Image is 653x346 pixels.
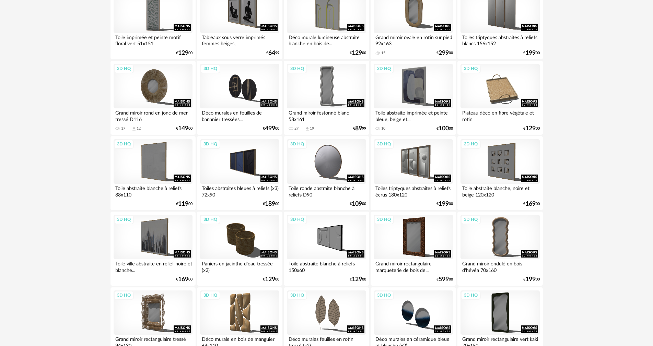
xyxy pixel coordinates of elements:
[460,108,539,122] div: Plateau déco en fibre végétale et rotin
[374,64,394,73] div: 3D HQ
[178,202,188,206] span: 119
[374,108,453,122] div: Toile abstraite imprimée et peinte bleue, beige et...
[200,184,279,198] div: Toiles abstraites bleues à reliefs (x3) 72x90
[284,212,369,286] a: 3D HQ Toile abstraite blanche à reliefs 150x60 €12900
[114,184,193,198] div: Toile abstraite blanche à reliefs 88x110
[461,140,481,148] div: 3D HQ
[114,291,134,300] div: 3D HQ
[176,277,193,282] div: € 00
[287,259,366,273] div: Toile abstraite blanche à reliefs 150x60
[114,64,134,73] div: 3D HQ
[436,126,453,131] div: € 00
[350,202,366,206] div: € 00
[525,51,536,56] span: 199
[374,33,453,47] div: Grand miroir ovale en rotin sur pied 92x163
[381,126,385,131] div: 10
[287,184,366,198] div: Toile ronde abstraite blanche à reliefs D90
[461,291,481,300] div: 3D HQ
[176,51,193,56] div: € 00
[114,108,193,122] div: Grand miroir rond en jonc de mer tressé D116
[457,136,543,210] a: 3D HQ Toile abstraite blanche, noire et beige 120x120 €16900
[460,33,539,47] div: Toiles triptyques abstraites à reliefs blancs 156x152
[461,64,481,73] div: 3D HQ
[374,184,453,198] div: Toiles triptyques abstraites à reliefs écrus 180x120
[439,202,449,206] span: 199
[525,277,536,282] span: 199
[284,61,369,135] a: 3D HQ Grand miroir festonné blanc 58x161 27 Download icon 19 €8999
[114,259,193,273] div: Toile ville abstraite en relief noire et blanche...
[457,212,543,286] a: 3D HQ Grand miroir ondulé en bois d'hévéa 70x160 €19900
[457,61,543,135] a: 3D HQ Plateau déco en fibre végétale et rotin €12900
[371,61,456,135] a: 3D HQ Toile abstraite imprimée et peinte bleue, beige et... 10 €10000
[176,126,193,131] div: € 00
[263,277,279,282] div: € 00
[263,202,279,206] div: € 00
[287,108,366,122] div: Grand miroir festonné blanc 58x161
[381,51,385,56] div: 15
[200,108,279,122] div: Déco murales en feuilles de bananier tressées...
[266,51,279,56] div: € 99
[439,126,449,131] span: 100
[523,51,540,56] div: € 00
[197,212,282,286] a: 3D HQ Paniers en jacinthe d'eau tressée (x2) €12900
[114,215,134,224] div: 3D HQ
[265,202,275,206] span: 189
[350,51,366,56] div: € 00
[460,259,539,273] div: Grand miroir ondulé en bois d'hévéa 70x160
[287,291,307,300] div: 3D HQ
[200,291,220,300] div: 3D HQ
[178,126,188,131] span: 149
[268,51,275,56] span: 64
[439,51,449,56] span: 299
[287,33,366,47] div: Déco murale lumineuse abstraite blanche en bois de...
[200,259,279,273] div: Paniers en jacinthe d'eau tressée (x2)
[523,126,540,131] div: € 00
[374,291,394,300] div: 3D HQ
[352,277,362,282] span: 129
[176,202,193,206] div: € 00
[374,140,394,148] div: 3D HQ
[287,215,307,224] div: 3D HQ
[200,33,279,47] div: Tableaux sous verre imprimés femmes beiges, [DEMOGRAPHIC_DATA]...
[523,202,540,206] div: € 00
[200,140,220,148] div: 3D HQ
[294,126,299,131] div: 27
[110,136,196,210] a: 3D HQ Toile abstraite blanche à reliefs 88x110 €11900
[287,64,307,73] div: 3D HQ
[287,140,307,148] div: 3D HQ
[461,215,481,224] div: 3D HQ
[284,136,369,210] a: 3D HQ Toile ronde abstraite blanche à reliefs D90 €10900
[371,212,456,286] a: 3D HQ Grand miroir rectangulaire marqueterie de bois de... €59900
[374,215,394,224] div: 3D HQ
[178,277,188,282] span: 169
[121,126,125,131] div: 17
[355,126,362,131] span: 89
[110,212,196,286] a: 3D HQ Toile ville abstraite en relief noire et blanche... €16900
[523,277,540,282] div: € 00
[131,126,137,131] span: Download icon
[178,51,188,56] span: 129
[137,126,141,131] div: 12
[436,51,453,56] div: € 00
[374,259,453,273] div: Grand miroir rectangulaire marqueterie de bois de...
[310,126,314,131] div: 19
[265,126,275,131] span: 499
[352,51,362,56] span: 129
[525,202,536,206] span: 169
[352,202,362,206] span: 109
[371,136,456,210] a: 3D HQ Toiles triptyques abstraites à reliefs écrus 180x120 €19900
[197,136,282,210] a: 3D HQ Toiles abstraites bleues à reliefs (x3) 72x90 €18900
[200,64,220,73] div: 3D HQ
[350,277,366,282] div: € 00
[460,184,539,198] div: Toile abstraite blanche, noire et beige 120x120
[114,33,193,47] div: Toile imprimée et peinte motif floral vert 51x151
[436,202,453,206] div: € 00
[114,140,134,148] div: 3D HQ
[110,61,196,135] a: 3D HQ Grand miroir rond en jonc de mer tressé D116 17 Download icon 12 €14900
[439,277,449,282] span: 599
[197,61,282,135] a: 3D HQ Déco murales en feuilles de bananier tressées... €49900
[265,277,275,282] span: 129
[353,126,366,131] div: € 99
[200,215,220,224] div: 3D HQ
[525,126,536,131] span: 129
